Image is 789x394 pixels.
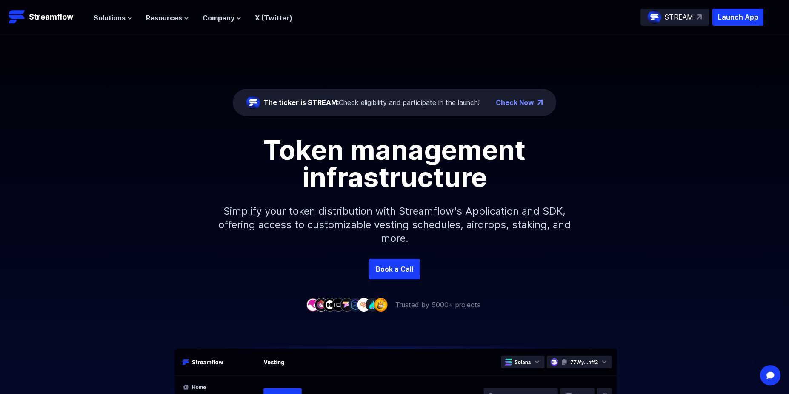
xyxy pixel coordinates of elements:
span: Resources [146,13,182,23]
img: company-5 [340,298,354,311]
img: streamflow-logo-circle.png [648,10,661,24]
p: Simplify your token distribution with Streamflow's Application and SDK, offering access to custom... [212,191,577,259]
img: company-1 [306,298,320,311]
img: company-4 [332,298,345,311]
button: Solutions [94,13,132,23]
h1: Token management infrastructure [203,136,586,191]
span: The ticker is STREAM: [263,98,339,107]
button: Company [203,13,241,23]
a: X (Twitter) [255,14,292,22]
img: company-8 [366,298,379,311]
img: Streamflow Logo [9,9,26,26]
a: Book a Call [369,259,420,279]
img: company-2 [314,298,328,311]
img: streamflow-logo-circle.png [246,96,260,109]
p: Streamflow [29,11,73,23]
img: top-right-arrow.svg [697,14,702,20]
div: Check eligibility and participate in the launch! [263,97,480,108]
a: Streamflow [9,9,85,26]
img: top-right-arrow.png [537,100,543,105]
span: Solutions [94,13,126,23]
p: Trusted by 5000+ projects [395,300,480,310]
a: STREAM [640,9,709,26]
img: company-9 [374,298,388,311]
a: Check Now [496,97,534,108]
img: company-6 [349,298,362,311]
button: Resources [146,13,189,23]
button: Launch App [712,9,763,26]
img: company-3 [323,298,337,311]
img: company-7 [357,298,371,311]
div: Open Intercom Messenger [760,365,780,385]
span: Company [203,13,234,23]
p: STREAM [665,12,693,22]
